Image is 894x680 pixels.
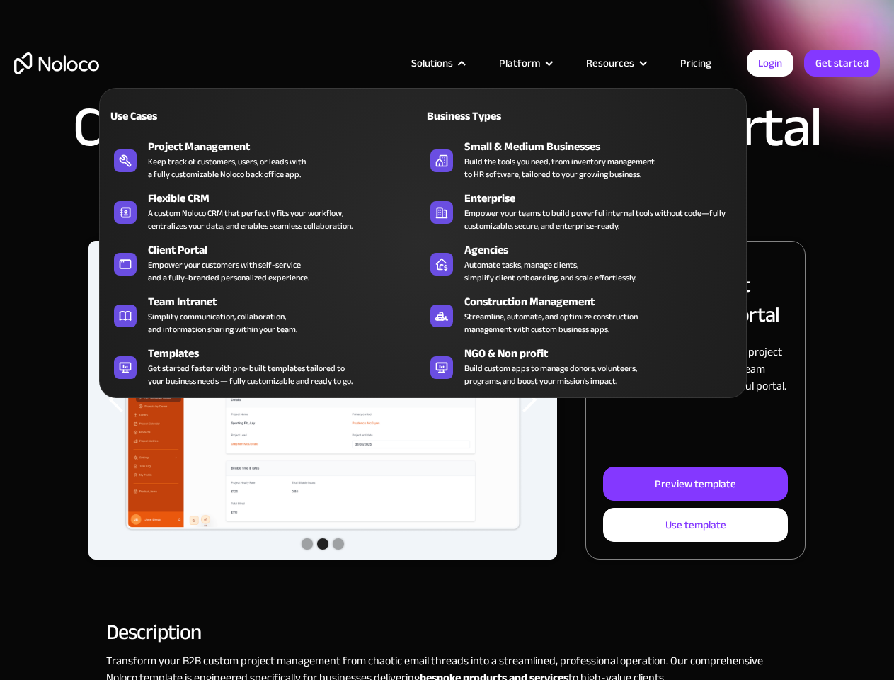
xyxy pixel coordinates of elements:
nav: Solutions [99,68,747,398]
div: Platform [499,54,540,72]
a: Use Cases [107,99,423,132]
a: NGO & Non profitBuild custom apps to manage donors, volunteers,programs, and boost your mission’s... [423,342,739,390]
div: Flexible CRM [148,190,429,207]
div: NGO & Non profit [464,345,745,362]
div: carousel [88,241,557,560]
div: Client Portal [148,242,429,259]
a: Project ManagementKeep track of customers, users, or leads witha fully customizable Noloco back o... [107,135,423,183]
div: Resources [568,54,663,72]
a: Pricing [663,54,729,72]
div: Enterprise [464,190,745,207]
div: Solutions [411,54,453,72]
div: 2 of 3 [88,241,557,560]
div: Build custom apps to manage donors, volunteers, programs, and boost your mission’s impact. [464,362,637,387]
h1: Client Project Management Portal [73,99,820,156]
a: AgenciesAutomate tasks, manage clients,simplify client onboarding, and scale effortlessly. [423,239,739,287]
div: Project Management [148,138,429,155]
a: home [14,52,99,74]
div: Show slide 3 of 3 [333,538,344,550]
div: Build the tools you need, from inventory management to HR software, tailored to your growing busi... [464,155,655,181]
a: Small & Medium BusinessesBuild the tools you need, from inventory managementto HR software, tailo... [423,135,739,183]
a: Preview template [603,467,788,501]
div: Show slide 1 of 3 [302,538,313,550]
a: Flexible CRMA custom Noloco CRM that perfectly fits your workflow,centralizes your data, and enab... [107,187,423,235]
a: Business Types [423,99,739,132]
div: previous slide [88,241,145,560]
a: Client PortalEmpower your customers with self-serviceand a fully-branded personalized experience. [107,239,423,287]
div: Platform [481,54,568,72]
div: Business Types [423,108,575,125]
div: next slide [500,241,557,560]
div: Resources [586,54,634,72]
div: Streamline, automate, and optimize construction management with custom business apps. [464,310,638,336]
div: Empower your customers with self-service and a fully-branded personalized experience. [148,259,309,284]
div: Small & Medium Businesses [464,138,745,155]
a: TemplatesGet started faster with pre-built templates tailored toyour business needs — fully custo... [107,342,423,390]
h2: Description [106,625,788,638]
div: Templates [148,345,429,362]
div: Agencies [464,242,745,259]
a: EnterpriseEmpower your teams to build powerful internal tools without code—fully customizable, se... [423,187,739,235]
div: Solutions [394,54,481,72]
div: Use template [665,516,726,534]
a: Login [747,50,793,76]
div: Use Cases [107,108,259,125]
div: Keep track of customers, users, or leads with a fully customizable Noloco back office app. [148,155,306,181]
a: Construction ManagementStreamline, automate, and optimize constructionmanagement with custom busi... [423,290,739,339]
div: A custom Noloco CRM that perfectly fits your workflow, centralizes your data, and enables seamles... [148,207,353,232]
a: Get started [804,50,880,76]
a: Use template [603,508,788,542]
div: Empower your teams to build powerful internal tools without code—fully customizable, secure, and ... [464,207,732,232]
div: Preview template [655,475,736,493]
div: Construction Management [464,293,745,310]
div: Automate tasks, manage clients, simplify client onboarding, and scale effortlessly. [464,259,636,284]
div: Get started faster with pre-built templates tailored to your business needs — fully customizable ... [148,362,353,387]
div: Team Intranet [148,293,429,310]
div: Simplify communication, collaboration, and information sharing within your team. [148,310,297,336]
div: Show slide 2 of 3 [317,538,328,550]
a: Team IntranetSimplify communication, collaboration,and information sharing within your team. [107,290,423,339]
